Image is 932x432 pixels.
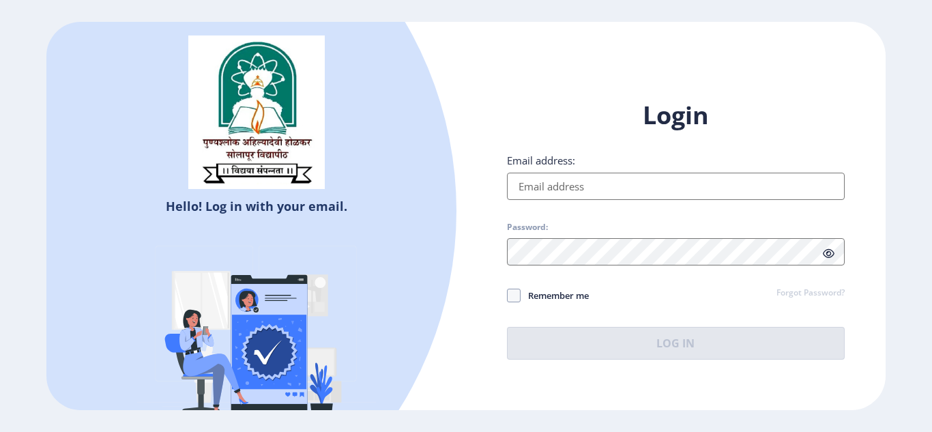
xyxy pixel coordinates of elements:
label: Email address: [507,154,575,167]
span: Remember me [521,287,589,304]
button: Log In [507,327,845,360]
a: Forgot Password? [776,287,845,300]
input: Email address [507,173,845,200]
img: sulogo.png [188,35,325,190]
label: Password: [507,222,548,233]
h1: Login [507,99,845,132]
